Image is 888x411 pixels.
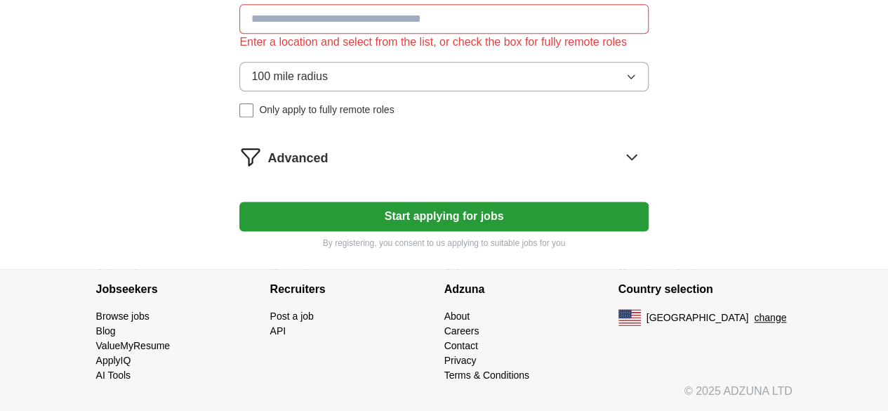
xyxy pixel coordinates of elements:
[270,311,314,322] a: Post a job
[444,355,477,366] a: Privacy
[444,311,470,322] a: About
[239,237,648,249] p: By registering, you consent to us applying to suitable jobs for you
[754,311,786,325] button: change
[239,34,648,51] div: Enter a location and select from the list, or check the box for fully remote roles
[618,270,793,309] h4: Country selection
[618,309,641,326] img: US flag
[85,383,804,411] div: © 2025 ADZUNA LTD
[444,340,478,351] a: Contact
[239,103,253,117] input: Only apply to fully remote roles
[647,311,749,325] span: [GEOGRAPHIC_DATA]
[239,62,648,91] button: 100 mile radius
[96,311,150,322] a: Browse jobs
[96,340,171,351] a: ValueMyResume
[251,68,328,85] span: 100 mile radius
[259,103,394,117] span: Only apply to fully remote roles
[239,202,648,231] button: Start applying for jobs
[239,145,262,168] img: filter
[96,355,131,366] a: ApplyIQ
[444,325,479,337] a: Careers
[444,370,529,381] a: Terms & Conditions
[96,325,116,337] a: Blog
[267,149,328,168] span: Advanced
[96,370,131,381] a: AI Tools
[270,325,286,337] a: API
